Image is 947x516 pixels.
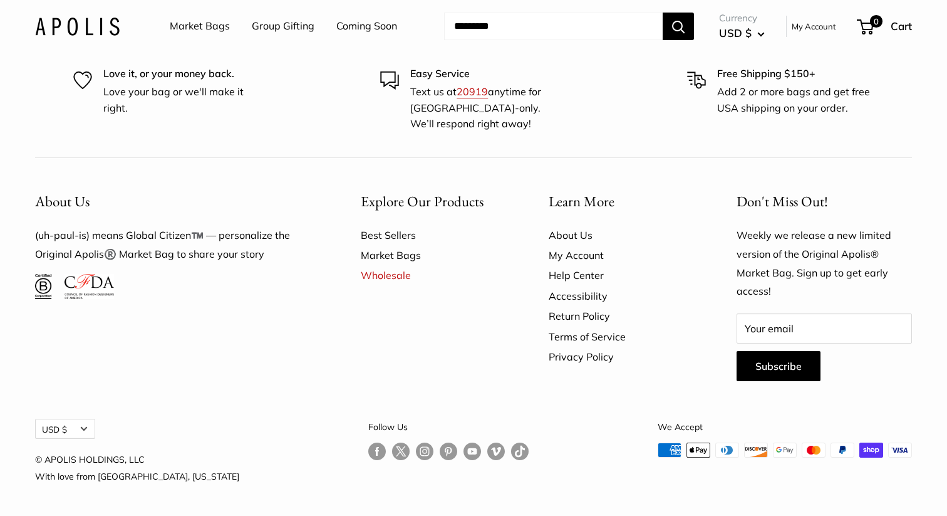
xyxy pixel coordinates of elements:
a: Market Bags [361,245,505,265]
a: Follow us on YouTube [463,443,481,461]
a: Coming Soon [336,17,397,36]
button: Search [663,13,694,40]
p: Text us at anytime for [GEOGRAPHIC_DATA]-only. We’ll respond right away! [410,84,567,132]
a: Best Sellers [361,225,505,245]
p: © APOLIS HOLDINGS, LLC With love from [GEOGRAPHIC_DATA], [US_STATE] [35,451,239,484]
a: Help Center [549,265,693,285]
button: USD $ [35,419,95,439]
a: Follow us on Pinterest [440,443,457,461]
a: Follow us on Vimeo [487,443,505,461]
span: Learn More [549,192,614,211]
span: Currency [719,9,765,27]
button: Learn More [549,189,693,214]
span: About Us [35,192,90,211]
button: Explore Our Products [361,189,505,214]
p: (uh-paul-is) means Global Citizen™️ — personalize the Original Apolis®️ Market Bag to share your ... [35,226,317,264]
span: USD $ [719,26,752,39]
span: 0 [870,15,882,28]
a: About Us [549,225,693,245]
a: Follow us on Twitter [392,443,410,465]
a: 20919 [457,85,488,98]
img: Council of Fashion Designers of America Member [65,274,114,299]
a: Market Bags [170,17,230,36]
p: Easy Service [410,66,567,82]
p: Love your bag or we'll make it right. [103,84,260,116]
span: Explore Our Products [361,192,484,211]
a: Terms of Service [549,327,693,347]
button: About Us [35,189,317,214]
p: Free Shipping $150+ [717,66,874,82]
img: Apolis [35,17,120,35]
a: Follow us on Tumblr [511,443,529,461]
a: Privacy Policy [549,347,693,367]
button: USD $ [719,23,765,43]
a: My Account [549,245,693,265]
a: 0 Cart [858,16,912,36]
input: Search... [444,13,663,40]
p: We Accept [658,419,912,435]
a: Return Policy [549,306,693,326]
a: Accessibility [549,286,693,306]
button: Subscribe [737,351,820,381]
p: Love it, or your money back. [103,66,260,82]
p: Follow Us [368,419,529,435]
p: Don't Miss Out! [737,189,912,214]
p: Add 2 or more bags and get free USA shipping on your order. [717,84,874,116]
a: My Account [792,19,836,34]
a: Group Gifting [252,17,314,36]
img: Certified B Corporation [35,274,52,299]
a: Follow us on Instagram [416,443,433,461]
a: Follow us on Facebook [368,443,386,461]
a: Wholesale [361,265,505,285]
p: Weekly we release a new limited version of the Original Apolis® Market Bag. Sign up to get early ... [737,226,912,302]
span: Cart [891,19,912,33]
